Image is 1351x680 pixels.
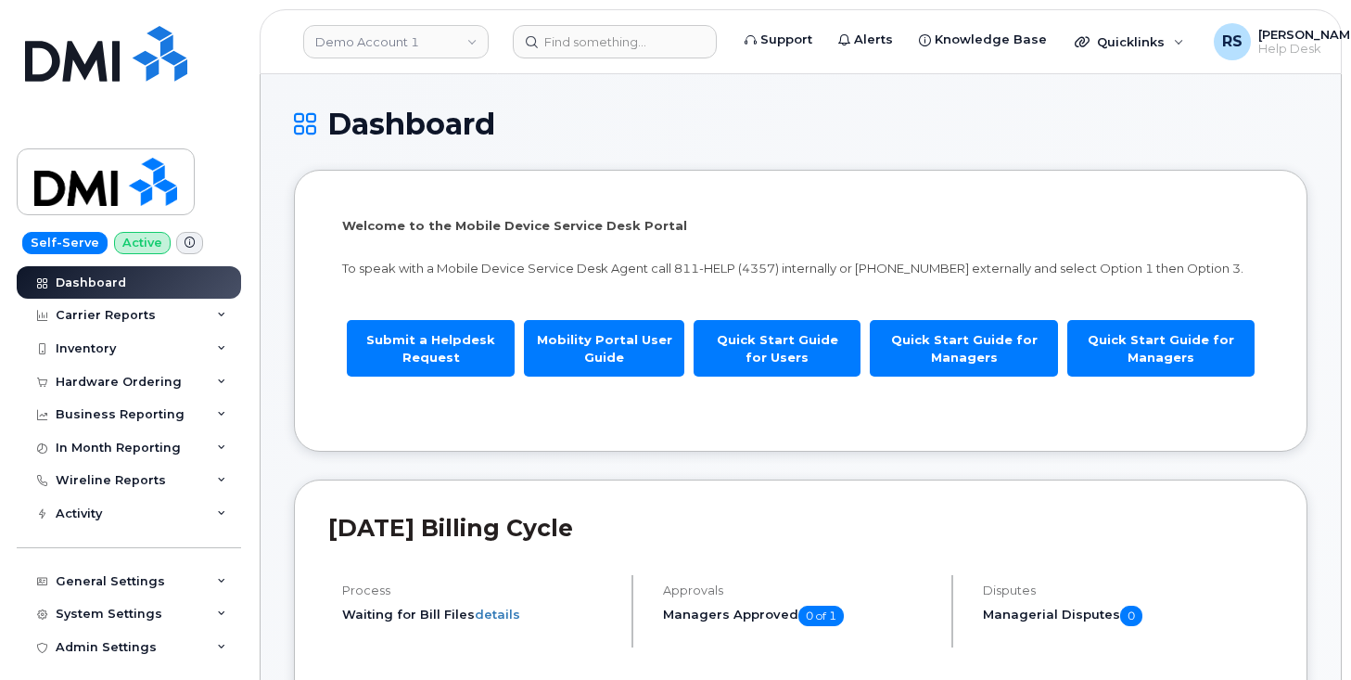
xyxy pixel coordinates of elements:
a: details [475,607,520,622]
span: 0 [1120,606,1142,626]
h5: Managers Approved [663,606,937,626]
li: Waiting for Bill Files [342,606,616,623]
h4: Disputes [983,584,1273,597]
h2: [DATE] Billing Cycle [328,514,1273,542]
a: Quick Start Guide for Managers [1067,320,1255,377]
h1: Dashboard [294,108,1307,140]
a: Mobility Portal User Guide [524,320,684,377]
a: Quick Start Guide for Users [694,320,860,377]
p: Welcome to the Mobile Device Service Desk Portal [342,217,1259,235]
h5: Managerial Disputes [983,606,1273,626]
span: 0 of 1 [798,606,844,626]
a: Quick Start Guide for Managers [870,320,1057,377]
h4: Process [342,584,616,597]
a: Submit a Helpdesk Request [347,320,515,377]
p: To speak with a Mobile Device Service Desk Agent call 811-HELP (4357) internally or [PHONE_NUMBER... [342,260,1259,277]
h4: Approvals [663,584,937,597]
